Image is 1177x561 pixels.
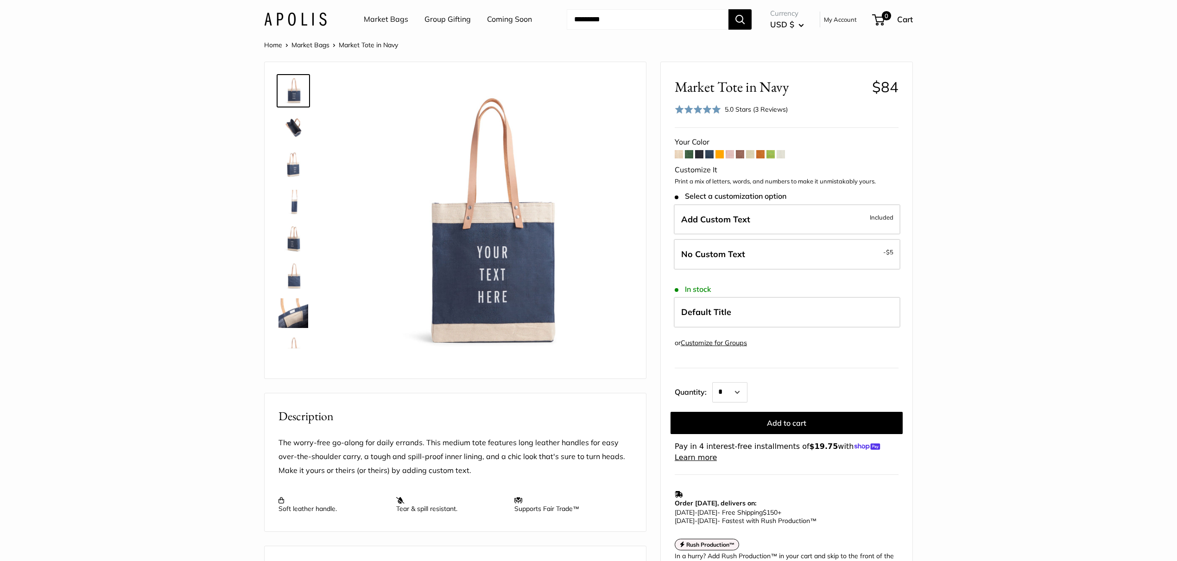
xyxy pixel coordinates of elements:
[686,541,735,548] strong: Rush Production™
[870,212,893,223] span: Included
[675,78,865,95] span: Market Tote in Navy
[278,113,308,143] img: Market Tote in Navy
[675,192,786,201] span: Select a customization option
[675,508,894,525] p: - Free Shipping +
[424,13,471,26] a: Group Gifting
[339,41,398,49] span: Market Tote in Navy
[886,248,893,256] span: $5
[278,187,308,217] img: Market Tote in Navy
[277,185,310,219] a: Market Tote in Navy
[264,41,282,49] a: Home
[277,148,310,182] a: Market Tote in Navy
[882,11,891,20] span: 0
[675,337,747,349] div: or
[675,177,899,186] p: Print a mix of letters, words, and numbers to make it unmistakably yours.
[695,508,697,517] span: -
[681,307,731,317] span: Default Title
[697,508,717,517] span: [DATE]
[674,239,900,270] label: Leave Blank
[763,508,778,517] span: $150
[364,13,408,26] a: Market Bags
[675,517,816,525] span: - Fastest with Rush Production™
[681,214,750,225] span: Add Custom Text
[396,496,505,513] p: Tear & spill resistant.
[277,222,310,256] a: Market Tote in Navy
[770,17,804,32] button: USD $
[674,297,900,328] label: Default Title
[278,496,387,513] p: Soft leather handle.
[278,298,308,328] img: Market Tote in Navy
[697,517,717,525] span: [DATE]
[675,163,899,177] div: Customize It
[671,412,903,434] button: Add to cart
[277,334,310,367] a: Market Tote in Navy
[675,517,695,525] span: [DATE]
[291,41,329,49] a: Market Bags
[278,436,632,478] p: The worry-free go-along for daily errands. This medium tote features long leather handles for eas...
[514,496,623,513] p: Supports Fair Trade™
[681,249,745,259] span: No Custom Text
[278,150,308,180] img: Market Tote in Navy
[675,285,711,294] span: In stock
[675,379,712,403] label: Quantity:
[873,12,913,27] a: 0 Cart
[277,296,310,330] a: Market Tote in Navy
[487,13,532,26] a: Coming Soon
[674,204,900,235] label: Add Custom Text
[675,135,899,149] div: Your Color
[278,76,308,106] img: Market Tote in Navy
[725,104,788,114] div: 5.0 Stars (3 Reviews)
[770,19,794,29] span: USD $
[681,339,747,347] a: Customize for Groups
[278,407,632,425] h2: Description
[897,14,913,24] span: Cart
[883,246,893,258] span: -
[277,74,310,107] a: Market Tote in Navy
[675,103,788,116] div: 5.0 Stars (3 Reviews)
[567,9,728,30] input: Search...
[277,259,310,293] a: description_Seal of authenticity printed on the backside of every bag.
[264,13,327,26] img: Apolis
[339,76,632,369] img: Market Tote in Navy
[695,517,697,525] span: -
[824,14,857,25] a: My Account
[728,9,752,30] button: Search
[277,111,310,145] a: Market Tote in Navy
[872,78,899,96] span: $84
[278,261,308,291] img: description_Seal of authenticity printed on the backside of every bag.
[264,39,398,51] nav: Breadcrumb
[278,335,308,365] img: Market Tote in Navy
[278,224,308,254] img: Market Tote in Navy
[675,508,695,517] span: [DATE]
[770,7,804,20] span: Currency
[675,499,756,507] strong: Order [DATE], delivers on:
